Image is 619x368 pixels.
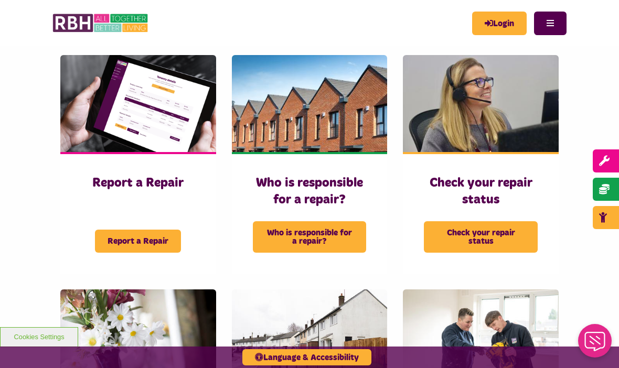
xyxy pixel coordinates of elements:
[472,12,527,35] a: MyRBH
[403,55,559,152] img: Contact Centre February 2024 (1)
[424,175,538,208] h3: Check your repair status
[534,12,567,35] button: Navigation
[60,55,216,152] img: RBH Asset 5 (FB, Linkedin, Twitter)
[424,221,538,253] span: Check your repair status
[403,55,559,274] a: Check your repair status Check your repair status
[232,55,388,274] a: Who is responsible for a repair? Who is responsible for a repair?
[253,221,367,253] span: Who is responsible for a repair?
[572,321,619,368] iframe: Netcall Web Assistant for live chat
[81,175,195,191] h3: Report a Repair
[242,349,371,365] button: Language & Accessibility
[52,10,150,36] img: RBH
[60,55,216,274] a: Report a Repair Report a Repair
[232,55,388,152] img: RBH homes in Lower Falinge with a blue sky
[95,230,181,253] span: Report a Repair
[253,175,367,208] h3: Who is responsible for a repair?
